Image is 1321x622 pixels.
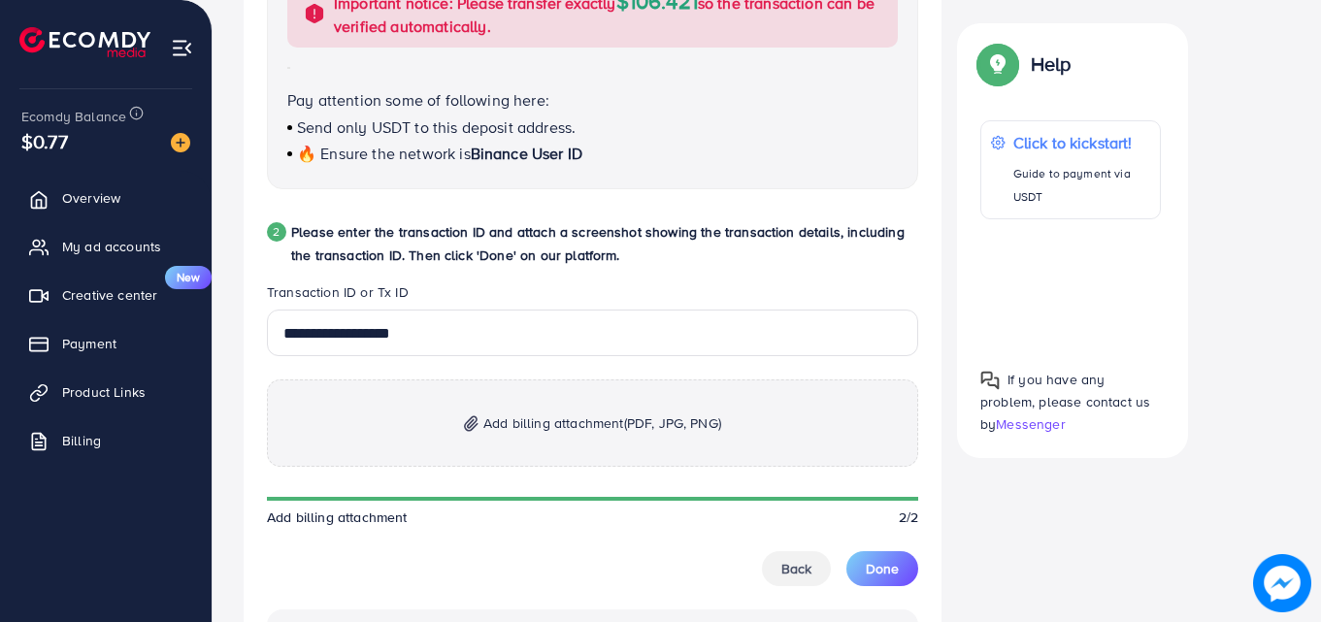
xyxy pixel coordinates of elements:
[267,282,918,310] legend: Transaction ID or Tx ID
[297,143,471,164] span: 🔥 Ensure the network is
[267,507,408,527] span: Add billing attachment
[762,551,831,586] button: Back
[62,382,146,402] span: Product Links
[62,334,116,353] span: Payment
[171,133,190,152] img: image
[996,414,1065,434] span: Messenger
[624,413,721,433] span: (PDF, JPG, PNG)
[15,276,197,314] a: Creative centerNew
[781,559,811,578] span: Back
[62,431,101,450] span: Billing
[165,266,212,289] span: New
[980,47,1015,82] img: Popup guide
[287,115,898,139] p: Send only USDT to this deposit address.
[15,324,197,363] a: Payment
[471,143,582,164] span: Binance User ID
[171,37,193,59] img: menu
[15,227,197,266] a: My ad accounts
[980,369,1150,433] span: If you have any problem, please contact us by
[15,179,197,217] a: Overview
[21,127,68,155] span: $0.77
[15,421,197,460] a: Billing
[19,27,150,57] img: logo
[21,107,126,126] span: Ecomdy Balance
[62,237,161,256] span: My ad accounts
[1256,557,1308,609] img: image
[846,551,918,586] button: Done
[1031,52,1072,76] p: Help
[866,559,899,578] span: Done
[287,88,898,112] p: Pay attention some of following here:
[62,285,157,305] span: Creative center
[483,411,721,435] span: Add billing attachment
[15,373,197,411] a: Product Links
[303,2,326,25] img: alert
[62,188,120,208] span: Overview
[267,222,286,242] div: 2
[291,220,918,267] p: Please enter the transaction ID and attach a screenshot showing the transaction details, includin...
[899,507,918,527] span: 2/2
[1013,131,1150,154] p: Click to kickstart!
[464,415,479,432] img: img
[980,370,1000,389] img: Popup guide
[1013,162,1150,209] p: Guide to payment via USDT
